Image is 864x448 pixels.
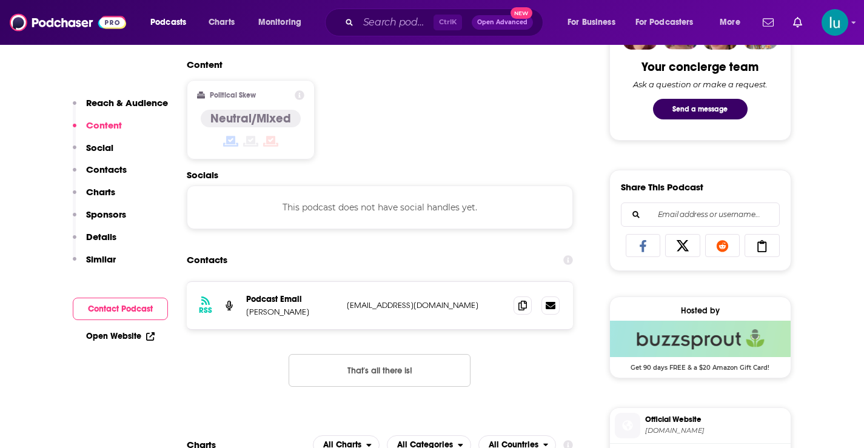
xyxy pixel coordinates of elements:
[621,181,703,193] h3: Share This Podcast
[73,253,116,276] button: Similar
[434,15,462,30] span: Ctrl K
[559,13,631,32] button: open menu
[246,294,337,304] p: Podcast Email
[258,14,301,31] span: Monitoring
[150,14,186,31] span: Podcasts
[610,321,791,357] img: Buzzsprout Deal: Get 90 days FREE & a $20 Amazon Gift Card!
[187,169,574,181] h2: Socials
[86,142,113,153] p: Social
[645,426,786,435] span: writersfunzone.com
[705,234,740,257] a: Share on Reddit
[10,11,126,34] img: Podchaser - Follow, Share and Rate Podcasts
[635,14,694,31] span: For Podcasters
[201,13,242,32] a: Charts
[511,7,532,19] span: New
[142,13,202,32] button: open menu
[86,331,155,341] a: Open Website
[73,231,116,253] button: Details
[758,12,779,33] a: Show notifications dropdown
[289,354,471,387] button: Nothing here.
[210,91,256,99] h2: Political Skew
[86,231,116,242] p: Details
[250,13,317,32] button: open menu
[477,19,527,25] span: Open Advanced
[610,321,791,370] a: Buzzsprout Deal: Get 90 days FREE & a $20 Amazon Gift Card!
[86,209,126,220] p: Sponsors
[822,9,848,36] span: Logged in as lusodano
[199,306,212,315] h3: RSS
[631,203,769,226] input: Email address or username...
[626,234,661,257] a: Share on Facebook
[472,15,533,30] button: Open AdvancedNew
[86,97,168,109] p: Reach & Audience
[628,13,711,32] button: open menu
[73,164,127,186] button: Contacts
[358,13,434,32] input: Search podcasts, credits, & more...
[745,234,780,257] a: Copy Link
[653,99,748,119] button: Send a message
[86,164,127,175] p: Contacts
[641,59,759,75] div: Your concierge team
[246,307,337,317] p: [PERSON_NAME]
[73,186,115,209] button: Charts
[822,9,848,36] img: User Profile
[187,59,564,70] h2: Content
[633,79,768,89] div: Ask a question or make a request.
[187,249,227,272] h2: Contacts
[337,8,555,36] div: Search podcasts, credits, & more...
[615,413,786,438] a: Official Website[DOMAIN_NAME]
[73,209,126,231] button: Sponsors
[86,186,115,198] p: Charts
[209,14,235,31] span: Charts
[788,12,807,33] a: Show notifications dropdown
[720,14,740,31] span: More
[187,186,574,229] div: This podcast does not have social handles yet.
[568,14,615,31] span: For Business
[73,119,122,142] button: Content
[610,357,791,372] span: Get 90 days FREE & a $20 Amazon Gift Card!
[347,300,504,310] p: [EMAIL_ADDRESS][DOMAIN_NAME]
[73,298,168,320] button: Contact Podcast
[86,119,122,131] p: Content
[645,414,786,425] span: Official Website
[665,234,700,257] a: Share on X/Twitter
[73,142,113,164] button: Social
[822,9,848,36] button: Show profile menu
[711,13,755,32] button: open menu
[610,306,791,316] div: Hosted by
[210,111,291,126] h4: Neutral/Mixed
[621,202,780,227] div: Search followers
[73,97,168,119] button: Reach & Audience
[86,253,116,265] p: Similar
